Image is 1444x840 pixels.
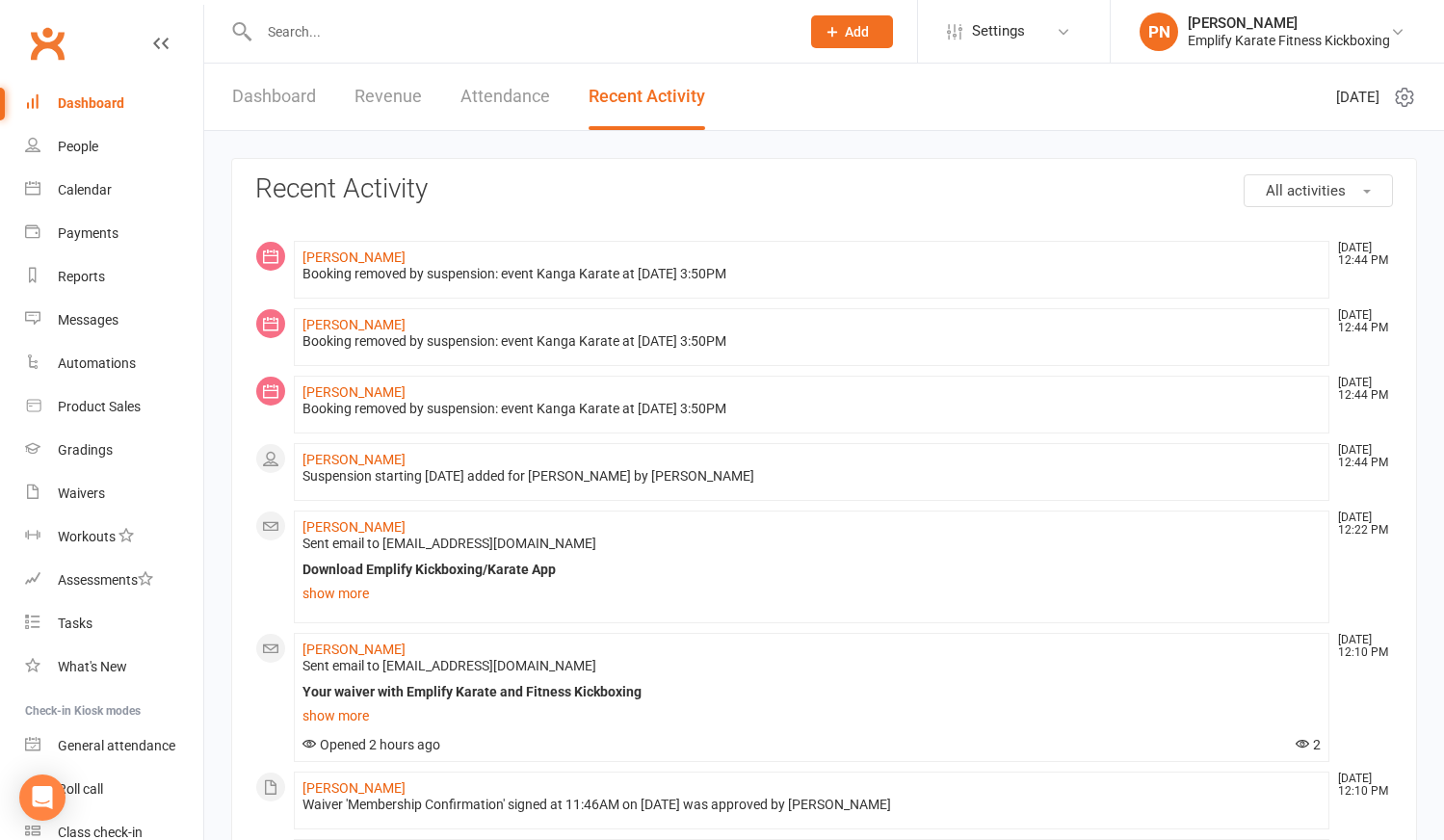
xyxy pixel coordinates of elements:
div: Emplify Karate Fitness Kickboxing [1188,32,1390,49]
div: Class check-in [58,825,143,840]
div: Automations [58,355,136,371]
span: [DATE] [1336,86,1379,109]
time: [DATE] 12:44 PM [1328,444,1392,469]
a: Calendar [25,169,203,212]
div: Product Sales [58,399,141,414]
div: Reports [58,269,105,284]
a: [PERSON_NAME] [302,317,406,332]
span: 2 [1296,737,1321,752]
time: [DATE] 12:10 PM [1328,634,1392,659]
button: All activities [1244,174,1393,207]
span: Add [845,24,869,39]
a: show more [302,702,1321,729]
a: Dashboard [25,82,203,125]
a: show more [302,580,1321,607]
div: Download Emplify Kickboxing/Karate App [302,562,1321,578]
button: Add [811,15,893,48]
div: PN [1140,13,1178,51]
span: Sent email to [EMAIL_ADDRESS][DOMAIN_NAME] [302,536,596,551]
a: [PERSON_NAME] [302,519,406,535]
div: Assessments [58,572,153,588]
div: Booking removed by suspension: event Kanga Karate at [DATE] 3:50PM [302,333,1321,350]
div: Workouts [58,529,116,544]
div: [PERSON_NAME] [1188,14,1390,32]
a: Attendance [460,64,550,130]
div: What's New [58,659,127,674]
a: People [25,125,203,169]
div: Suspension starting [DATE] added for [PERSON_NAME] by [PERSON_NAME] [302,468,1321,485]
div: Open Intercom Messenger [19,774,66,821]
a: Reports [25,255,203,299]
a: Dashboard [232,64,316,130]
div: Booking removed by suspension: event Kanga Karate at [DATE] 3:50PM [302,266,1321,282]
a: Waivers [25,472,203,515]
a: [PERSON_NAME] [302,780,406,796]
a: [PERSON_NAME] [302,642,406,657]
div: Tasks [58,616,92,631]
div: Your waiver with Emplify Karate and Fitness Kickboxing [302,684,1321,700]
span: Opened 2 hours ago [302,737,440,752]
a: Messages [25,299,203,342]
div: Dashboard [58,95,124,111]
a: [PERSON_NAME] [302,452,406,467]
div: Payments [58,225,118,241]
a: What's New [25,645,203,689]
a: Workouts [25,515,203,559]
a: Automations [25,342,203,385]
span: Sent email to [EMAIL_ADDRESS][DOMAIN_NAME] [302,658,596,673]
a: Payments [25,212,203,255]
span: All activities [1266,182,1346,199]
a: Clubworx [23,19,71,67]
div: Roll call [58,781,103,797]
a: Product Sales [25,385,203,429]
time: [DATE] 12:44 PM [1328,309,1392,334]
a: Gradings [25,429,203,472]
a: Revenue [354,64,422,130]
time: [DATE] 12:44 PM [1328,377,1392,402]
a: [PERSON_NAME] [302,384,406,400]
span: Settings [972,10,1025,53]
div: Calendar [58,182,112,197]
div: Waivers [58,486,105,501]
time: [DATE] 12:10 PM [1328,773,1392,798]
h3: Recent Activity [255,174,1393,204]
time: [DATE] 12:22 PM [1328,512,1392,537]
a: Recent Activity [589,64,705,130]
a: General attendance kiosk mode [25,724,203,768]
a: Tasks [25,602,203,645]
input: Search... [253,18,786,45]
a: Roll call [25,768,203,811]
div: People [58,139,98,154]
div: Messages [58,312,118,328]
div: Booking removed by suspension: event Kanga Karate at [DATE] 3:50PM [302,401,1321,417]
div: Gradings [58,442,113,458]
div: Waiver 'Membership Confirmation' signed at 11:46AM on [DATE] was approved by [PERSON_NAME] [302,797,1321,813]
time: [DATE] 12:44 PM [1328,242,1392,267]
a: [PERSON_NAME] [302,249,406,265]
div: General attendance [58,738,175,753]
a: Assessments [25,559,203,602]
